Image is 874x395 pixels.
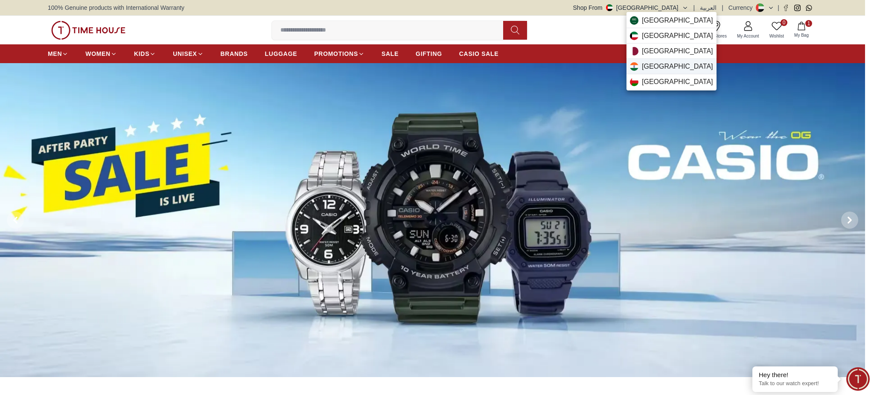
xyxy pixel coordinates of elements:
img: Oman [630,78,638,86]
span: [GEOGRAPHIC_DATA] [642,15,713,26]
span: [GEOGRAPHIC_DATA] [642,46,713,56]
img: Kuwait [630,32,638,40]
span: [GEOGRAPHIC_DATA] [642,61,713,72]
div: Hey there! [759,371,831,379]
img: Qatar [630,47,638,55]
span: [GEOGRAPHIC_DATA] [642,77,713,87]
div: Chat Widget [846,367,870,391]
img: India [630,62,638,71]
img: Saudi Arabia [630,16,638,25]
p: Talk to our watch expert! [759,380,831,387]
span: [GEOGRAPHIC_DATA] [642,31,713,41]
